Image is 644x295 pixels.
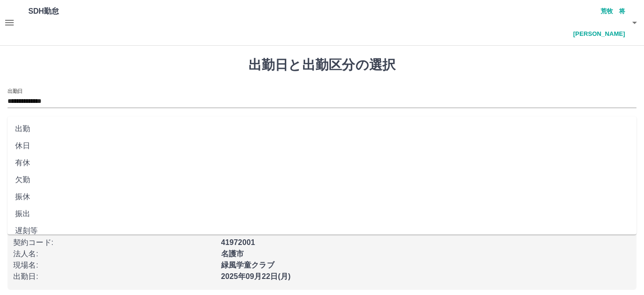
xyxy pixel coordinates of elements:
label: 出勤日 [8,87,23,94]
b: 名護市 [221,250,244,258]
li: 振休 [8,188,636,205]
b: 2025年09月22日(月) [221,272,291,280]
p: 出勤日 : [13,271,215,282]
p: 契約コード : [13,237,215,248]
b: 緑風学童クラブ [221,261,274,269]
h1: 出勤日と出勤区分の選択 [8,57,636,73]
li: 有休 [8,154,636,171]
li: 休日 [8,137,636,154]
p: 法人名 : [13,248,215,260]
b: 41972001 [221,238,255,246]
li: 振出 [8,205,636,222]
li: 欠勤 [8,171,636,188]
li: 出勤 [8,120,636,137]
p: 現場名 : [13,260,215,271]
li: 遅刻等 [8,222,636,239]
